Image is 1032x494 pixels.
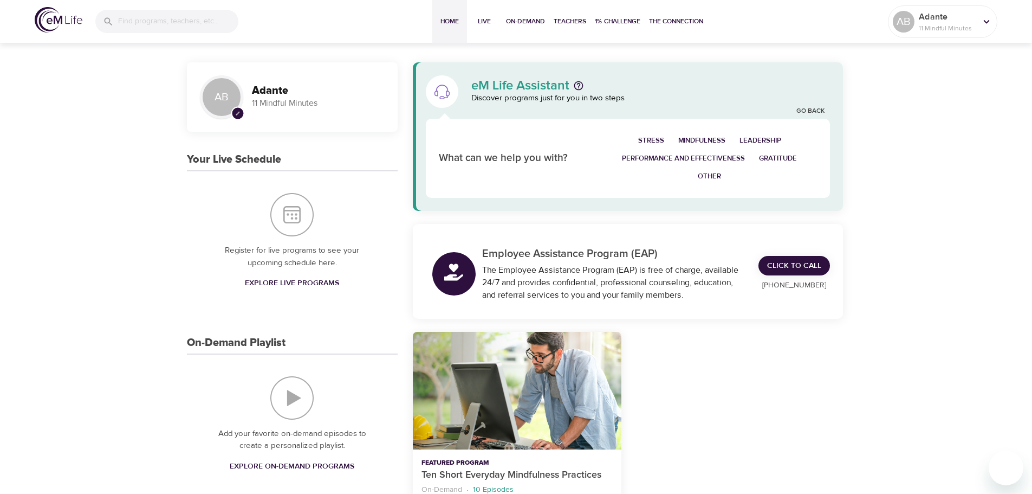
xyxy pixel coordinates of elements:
[245,277,339,290] span: Explore Live Programs
[471,92,830,105] p: Discover programs just for you in two steps
[649,16,703,27] span: The Connection
[471,79,569,92] p: eM Life Assistant
[506,16,545,27] span: On-Demand
[631,132,671,150] button: Stress
[252,97,385,110] p: 11 Mindful Minutes
[622,152,745,165] span: Performance and Effectiveness
[615,150,752,168] button: Performance and Effectiveness
[758,280,830,291] p: [PHONE_NUMBER]
[421,458,613,468] p: Featured Program
[638,134,664,147] span: Stress
[595,16,640,27] span: 1% Challenge
[433,83,451,100] img: eM Life Assistant
[437,16,463,27] span: Home
[118,10,238,33] input: Find programs, teachers, etc...
[225,457,359,477] a: Explore On-Demand Programs
[758,256,830,276] a: Click to Call
[759,152,797,165] span: Gratitude
[482,264,746,301] div: The Employee Assistance Program (EAP) is free of charge, available 24/7 and provides confidential...
[209,428,376,452] p: Add your favorite on-demand episodes to create a personalized playlist.
[752,150,804,168] button: Gratitude
[698,170,721,183] span: Other
[439,151,589,166] p: What can we help you with?
[209,245,376,269] p: Register for live programs to see your upcoming schedule here.
[732,132,788,150] button: Leadership
[413,332,621,450] button: Ten Short Everyday Mindfulness Practices
[230,460,354,473] span: Explore On-Demand Programs
[35,7,82,33] img: logo
[919,10,976,23] p: Adante
[554,16,586,27] span: Teachers
[200,75,243,119] div: AB
[739,134,781,147] span: Leadership
[989,451,1023,485] iframe: Button to launch messaging window
[187,337,285,349] h3: On-Demand Playlist
[241,273,343,293] a: Explore Live Programs
[796,107,825,116] a: Go Back
[471,16,497,27] span: Live
[187,153,281,166] h3: Your Live Schedule
[270,376,314,420] img: On-Demand Playlist
[482,246,746,262] p: Employee Assistance Program (EAP)
[252,85,385,97] h3: Adante
[678,134,725,147] span: Mindfulness
[893,11,914,33] div: AB
[767,259,821,273] span: Click to Call
[691,168,728,185] button: Other
[671,132,732,150] button: Mindfulness
[270,193,314,236] img: Your Live Schedule
[421,468,613,483] p: Ten Short Everyday Mindfulness Practices
[919,23,976,33] p: 11 Mindful Minutes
